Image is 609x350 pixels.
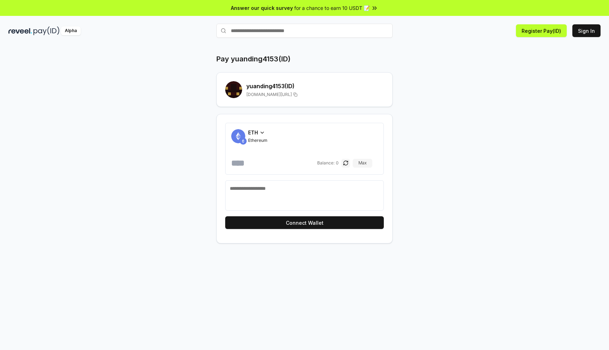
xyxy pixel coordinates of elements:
[246,82,384,90] h2: yuanding4153 (ID)
[294,4,370,12] span: for a chance to earn 10 USDT 📝
[246,92,292,97] span: [DOMAIN_NAME][URL]
[353,159,372,167] button: Max
[248,129,258,136] span: ETH
[572,24,601,37] button: Sign In
[248,138,267,143] span: Ethereum
[225,216,384,229] button: Connect Wallet
[240,138,247,145] img: ETH.svg
[8,26,32,35] img: reveel_dark
[216,54,290,64] h1: Pay yuanding4153(ID)
[317,160,334,166] span: Balance:
[33,26,60,35] img: pay_id
[61,26,81,35] div: Alpha
[336,160,339,166] span: 0
[516,24,567,37] button: Register Pay(ID)
[231,4,293,12] span: Answer our quick survey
